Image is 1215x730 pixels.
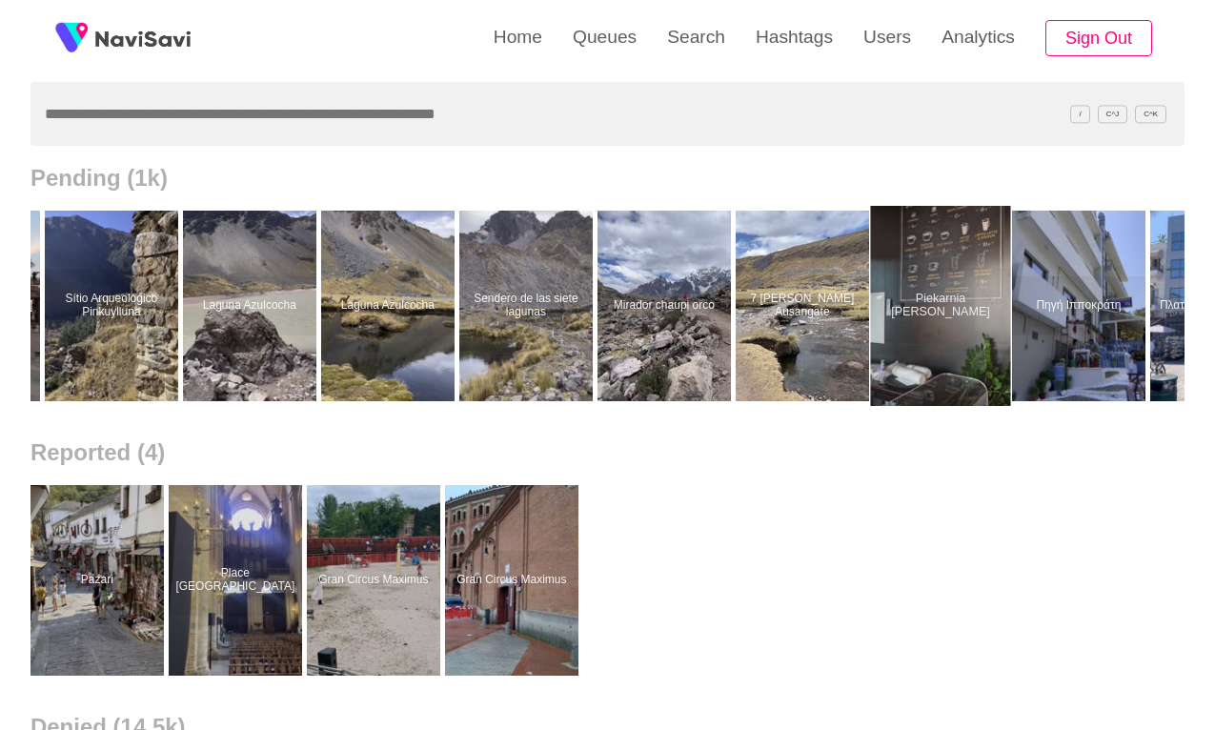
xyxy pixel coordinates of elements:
a: PazariPazari [30,485,169,676]
h2: Reported (4) [30,439,1185,466]
a: 7 [PERSON_NAME] Ausangate7 lagunas Ausangate [736,211,874,401]
a: Laguna AzulcochaLaguna Azulcocha [321,211,459,401]
a: Πηγή ΙπποκράτηΠηγή Ιπποκράτη [1012,211,1150,401]
img: fireSpot [95,29,191,48]
span: C^K [1135,105,1166,123]
a: Gran Circus MaximusGran Circus Maximus [307,485,445,676]
a: Laguna AzulcochaLaguna Azulcocha [183,211,321,401]
h2: Pending (1k) [30,165,1185,192]
span: C^J [1098,105,1128,123]
button: Sign Out [1045,20,1152,57]
a: Sendero de las siete lagunasSendero de las siete lagunas [459,211,597,401]
a: Mirador chaupi orcoMirador chaupi orco [597,211,736,401]
a: Place [GEOGRAPHIC_DATA]Place Basilique Saint Sernin [169,485,307,676]
a: Sítio Arqueológico PinkuyllunaSítio Arqueológico Pinkuylluna [45,211,183,401]
img: fireSpot [48,14,95,62]
a: Piekarnia [PERSON_NAME]Piekarnia Sarzyński [874,211,1012,401]
a: Gran Circus MaximusGran Circus Maximus [445,485,583,676]
span: / [1070,105,1089,123]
